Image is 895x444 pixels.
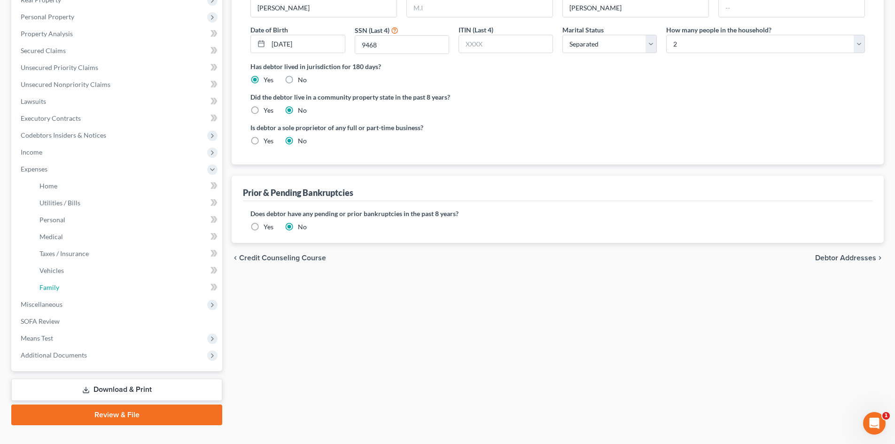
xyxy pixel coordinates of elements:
[32,178,222,195] a: Home
[264,222,273,232] label: Yes
[264,75,273,85] label: Yes
[21,114,81,122] span: Executory Contracts
[21,30,73,38] span: Property Analysis
[13,25,222,42] a: Property Analysis
[13,313,222,330] a: SOFA Review
[32,245,222,262] a: Taxes / Insurance
[32,228,222,245] a: Medical
[39,182,57,190] span: Home
[21,351,87,359] span: Additional Documents
[298,136,307,146] label: No
[268,35,344,53] input: MM/DD/YYYY
[815,254,884,262] button: Debtor Addresses chevron_right
[355,36,449,54] input: XXXX
[239,254,326,262] span: Credit Counseling Course
[13,59,222,76] a: Unsecured Priority Claims
[32,211,222,228] a: Personal
[21,148,42,156] span: Income
[562,25,604,35] label: Marital Status
[21,80,110,88] span: Unsecured Nonpriority Claims
[21,97,46,105] span: Lawsuits
[21,131,106,139] span: Codebtors Insiders & Notices
[250,25,288,35] label: Date of Birth
[815,254,876,262] span: Debtor Addresses
[298,222,307,232] label: No
[32,262,222,279] a: Vehicles
[232,254,326,262] button: chevron_left Credit Counseling Course
[11,405,222,425] a: Review & File
[39,233,63,241] span: Medical
[39,199,80,207] span: Utilities / Bills
[232,254,239,262] i: chevron_left
[876,254,884,262] i: chevron_right
[32,195,222,211] a: Utilities / Bills
[298,106,307,115] label: No
[298,75,307,85] label: No
[264,106,273,115] label: Yes
[21,165,47,173] span: Expenses
[882,412,890,420] span: 1
[32,279,222,296] a: Family
[39,283,59,291] span: Family
[459,35,553,53] input: XXXX
[21,300,62,308] span: Miscellaneous
[13,110,222,127] a: Executory Contracts
[11,379,222,401] a: Download & Print
[250,62,865,71] label: Has debtor lived in jurisdiction for 180 days?
[355,25,389,35] label: SSN (Last 4)
[13,93,222,110] a: Lawsuits
[21,63,98,71] span: Unsecured Priority Claims
[863,412,886,435] iframe: Intercom live chat
[13,76,222,93] a: Unsecured Nonpriority Claims
[459,25,493,35] label: ITIN (Last 4)
[13,42,222,59] a: Secured Claims
[21,317,60,325] span: SOFA Review
[666,25,771,35] label: How many people in the household?
[39,266,64,274] span: Vehicles
[21,13,74,21] span: Personal Property
[243,187,353,198] div: Prior & Pending Bankruptcies
[250,123,553,132] label: Is debtor a sole proprietor of any full or part-time business?
[264,136,273,146] label: Yes
[250,92,865,102] label: Did the debtor live in a community property state in the past 8 years?
[39,249,89,257] span: Taxes / Insurance
[39,216,65,224] span: Personal
[21,334,53,342] span: Means Test
[21,47,66,55] span: Secured Claims
[250,209,865,218] label: Does debtor have any pending or prior bankruptcies in the past 8 years?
